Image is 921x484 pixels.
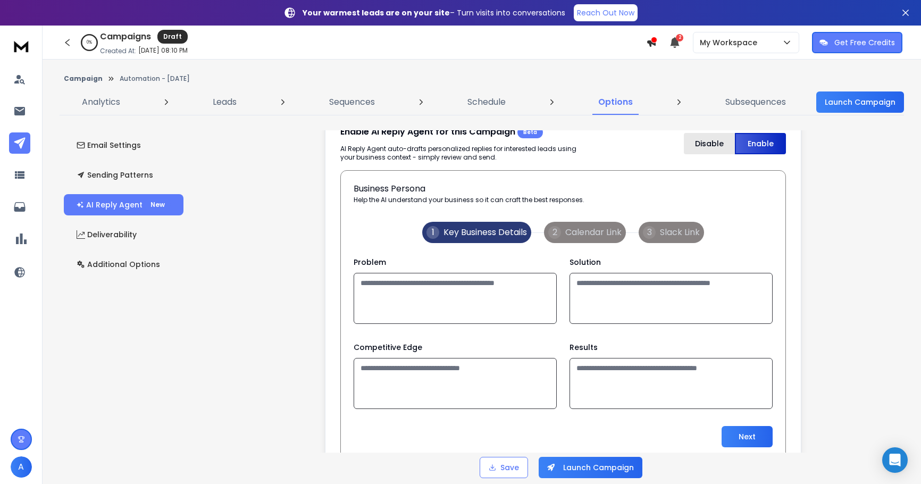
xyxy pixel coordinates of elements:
[100,30,151,43] h1: Campaigns
[735,133,786,154] button: Enable
[577,7,634,18] p: Reach Out Now
[340,126,517,138] h1: Enable AI Reply Agent for this Campaign
[461,89,512,115] a: Schedule
[303,7,450,18] strong: Your warmest leads are on your site
[354,257,386,268] label: Problem
[882,447,908,473] div: Open Intercom Messenger
[467,96,506,109] p: Schedule
[725,96,786,109] p: Subsequences
[660,226,700,239] span: Slack Link
[684,133,735,154] button: Disable
[329,96,375,109] p: Sequences
[64,135,183,156] button: Email Settings
[77,170,153,180] p: Sending Patterns
[722,426,773,447] button: Next
[11,456,32,478] button: A
[64,254,183,275] button: Additional Options
[354,183,773,194] p: Business Persona
[443,226,527,239] span: Key Business Details
[64,164,183,186] button: Sending Patterns
[700,37,761,48] p: My Workspace
[426,226,439,239] span: 1
[340,145,579,162] p: AI Reply Agent auto-drafts personalized replies for interested leads using your business context ...
[592,89,639,115] a: Options
[87,39,92,46] p: 0 %
[598,96,633,109] p: Options
[834,37,895,48] p: Get Free Credits
[11,36,32,56] img: logo
[676,34,683,41] span: 2
[548,226,561,239] span: 2
[523,128,537,137] span: Beta
[77,140,141,151] p: Email Settings
[303,7,565,18] p: – Turn visits into conversations
[77,229,137,240] p: Deliverability
[64,224,183,245] button: Deliverability
[570,257,601,268] label: Solution
[138,46,188,55] p: [DATE] 08:10 PM
[323,89,381,115] a: Sequences
[82,96,120,109] p: Analytics
[145,199,171,211] div: New
[354,342,422,353] label: Competitive Edge
[120,74,190,83] p: Automation - [DATE]
[100,47,136,55] p: Created At:
[354,195,584,204] span: Help the AI understand your business so it can craft the best responses.
[539,457,642,478] button: Launch Campaign
[213,96,237,109] p: Leads
[719,89,792,115] a: Subsequences
[812,32,902,53] button: Get Free Credits
[643,226,656,239] span: 3
[77,259,160,270] p: Additional Options
[64,74,103,83] button: Campaign
[565,226,622,239] span: Calendar Link
[570,342,598,353] label: Results
[77,199,171,211] p: AI Reply Agent
[64,194,183,215] button: AI Reply AgentNew
[480,457,528,478] button: Save
[157,30,188,44] div: Draft
[76,89,127,115] a: Analytics
[574,4,638,21] a: Reach Out Now
[816,91,904,113] button: Launch Campaign
[206,89,243,115] a: Leads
